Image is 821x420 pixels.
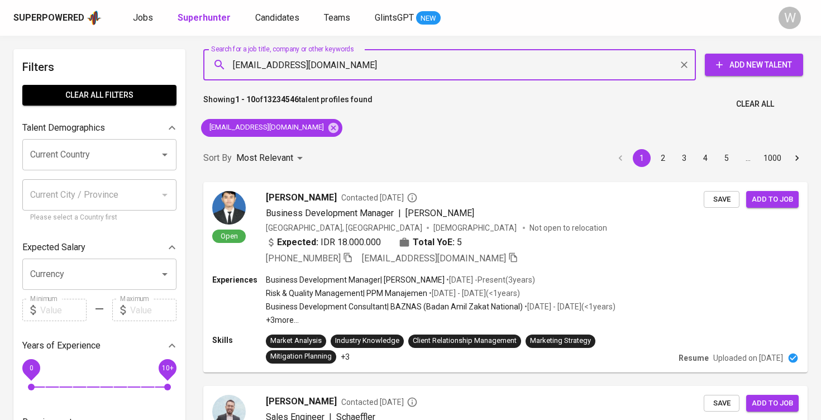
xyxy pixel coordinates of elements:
[324,12,350,23] span: Teams
[610,149,808,167] nav: pagination navigation
[266,222,422,233] div: [GEOGRAPHIC_DATA], [GEOGRAPHIC_DATA]
[22,85,176,106] button: Clear All filters
[709,397,734,410] span: Save
[413,236,455,249] b: Total YoE:
[529,222,607,233] p: Not open to relocation
[266,288,427,299] p: Risk & Quality Management | PPM Manajemen
[375,11,441,25] a: GlintsGPT NEW
[255,12,299,23] span: Candidates
[30,212,169,223] p: Please select a Country first
[362,253,506,264] span: [EMAIL_ADDRESS][DOMAIN_NAME]
[713,352,783,364] p: Uploaded on [DATE]
[523,301,615,312] p: • [DATE] - [DATE] ( <1 years )
[212,274,266,285] p: Experiences
[266,314,615,326] p: +3 more ...
[732,94,779,114] button: Clear All
[779,7,801,29] div: W
[178,12,231,23] b: Superhunter
[398,207,401,220] span: |
[212,335,266,346] p: Skills
[216,231,242,241] span: Open
[752,397,793,410] span: Add to job
[31,88,168,102] span: Clear All filters
[266,395,337,408] span: [PERSON_NAME]
[427,288,520,299] p: • [DATE] - [DATE] ( <1 years )
[335,336,399,346] div: Industry Knowledge
[704,191,739,208] button: Save
[788,149,806,167] button: Go to next page
[22,236,176,259] div: Expected Salary
[212,191,246,225] img: e2061fa1f230164acfd1c79b81bd94bd.png
[709,193,734,206] span: Save
[705,54,803,76] button: Add New Talent
[433,222,518,233] span: [DEMOGRAPHIC_DATA]
[263,95,299,104] b: 13234546
[40,299,87,321] input: Value
[266,301,523,312] p: Business Development Consultant | BAZNAS (Badan Amil Zakat National)
[157,147,173,163] button: Open
[277,236,318,249] b: Expected:
[236,151,293,165] p: Most Relevant
[203,182,808,373] a: Open[PERSON_NAME]Contacted [DATE]Business Development Manager|[PERSON_NAME][GEOGRAPHIC_DATA], [GE...
[752,193,793,206] span: Add to job
[266,253,341,264] span: [PHONE_NUMBER]
[255,11,302,25] a: Candidates
[22,339,101,352] p: Years of Experience
[22,117,176,139] div: Talent Demographics
[375,12,414,23] span: GlintsGPT
[457,236,462,249] span: 5
[270,336,322,346] div: Market Analysis
[266,274,445,285] p: Business Development Manager | [PERSON_NAME]
[675,149,693,167] button: Go to page 3
[87,9,102,26] img: app logo
[416,13,441,24] span: NEW
[405,208,474,218] span: [PERSON_NAME]
[530,336,591,346] div: Marketing Strategy
[407,192,418,203] svg: By Batam recruiter
[341,192,418,203] span: Contacted [DATE]
[266,208,394,218] span: Business Development Manager
[736,97,774,111] span: Clear All
[714,58,794,72] span: Add New Talent
[13,12,84,25] div: Superpowered
[445,274,535,285] p: • [DATE] - Present ( 3 years )
[201,122,331,133] span: [EMAIL_ADDRESS][DOMAIN_NAME]
[718,149,736,167] button: Go to page 5
[203,151,232,165] p: Sort By
[178,11,233,25] a: Superhunter
[22,58,176,76] h6: Filters
[633,149,651,167] button: page 1
[22,335,176,357] div: Years of Experience
[29,364,33,372] span: 0
[704,395,739,412] button: Save
[266,236,381,249] div: IDR 18.000.000
[235,95,255,104] b: 1 - 10
[654,149,672,167] button: Go to page 2
[739,152,757,164] div: …
[22,121,105,135] p: Talent Demographics
[696,149,714,167] button: Go to page 4
[676,57,692,73] button: Clear
[22,241,85,254] p: Expected Salary
[13,9,102,26] a: Superpoweredapp logo
[157,266,173,282] button: Open
[407,397,418,408] svg: By Batam recruiter
[760,149,785,167] button: Go to page 1000
[270,351,332,362] div: Mitigation Planning
[746,191,799,208] button: Add to job
[679,352,709,364] p: Resume
[203,94,373,114] p: Showing of talent profiles found
[201,119,342,137] div: [EMAIL_ADDRESS][DOMAIN_NAME]
[266,191,337,204] span: [PERSON_NAME]
[413,336,517,346] div: Client Relationship Management
[746,395,799,412] button: Add to job
[161,364,173,372] span: 10+
[236,148,307,169] div: Most Relevant
[324,11,352,25] a: Teams
[341,351,350,362] p: +3
[130,299,176,321] input: Value
[133,11,155,25] a: Jobs
[341,397,418,408] span: Contacted [DATE]
[133,12,153,23] span: Jobs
